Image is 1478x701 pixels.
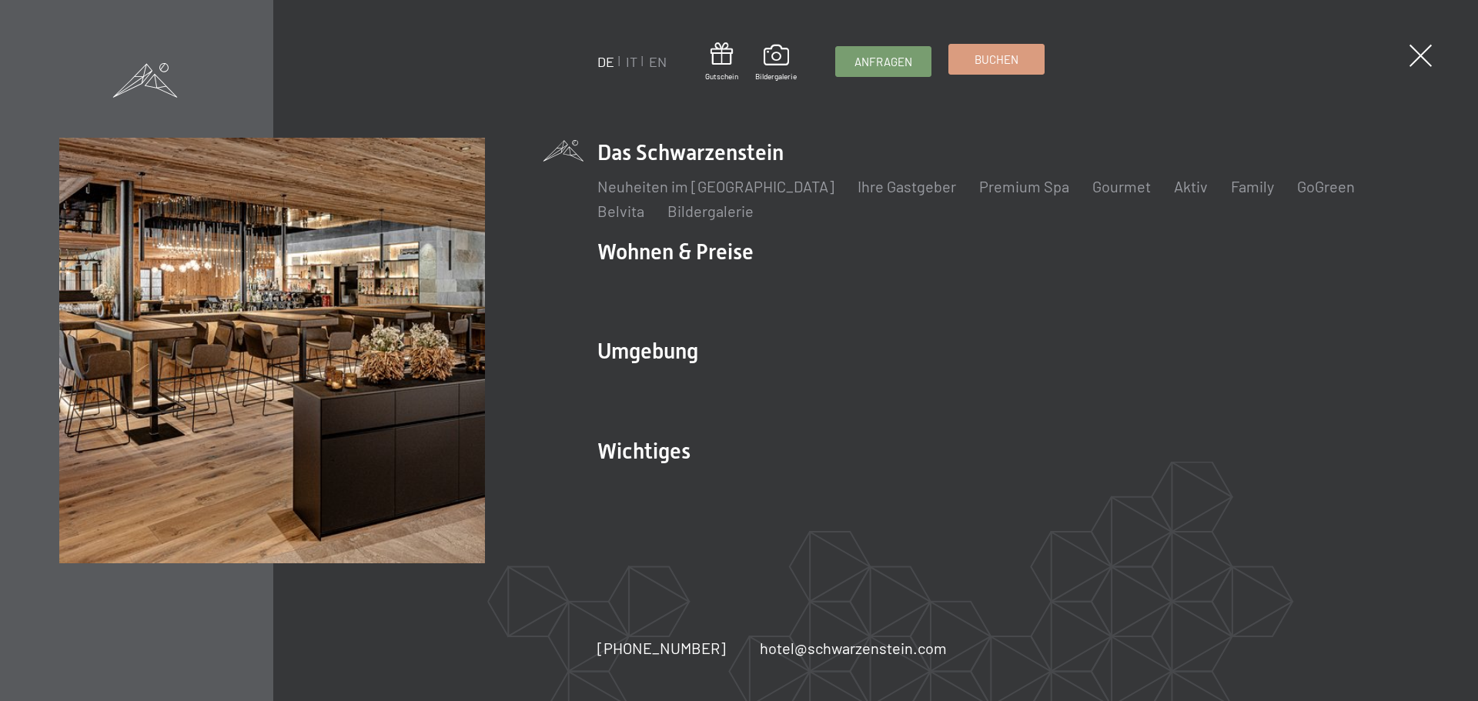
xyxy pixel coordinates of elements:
a: Anfragen [836,47,931,76]
a: Family [1231,177,1274,195]
a: [PHONE_NUMBER] [597,637,726,659]
a: DE [597,53,614,70]
span: [PHONE_NUMBER] [597,639,726,657]
a: IT [626,53,637,70]
span: Gutschein [705,71,738,82]
a: Neuheiten im [GEOGRAPHIC_DATA] [597,177,834,195]
span: Bildergalerie [755,71,797,82]
a: Ihre Gastgeber [858,177,956,195]
a: hotel@schwarzenstein.com [760,637,947,659]
a: Aktiv [1174,177,1208,195]
a: Bildergalerie [755,45,797,82]
span: Anfragen [854,54,912,70]
span: Buchen [975,52,1018,68]
a: Gourmet [1092,177,1151,195]
a: GoGreen [1297,177,1355,195]
a: Bildergalerie [667,202,754,220]
a: Belvita [597,202,644,220]
a: Premium Spa [979,177,1069,195]
a: Gutschein [705,42,738,82]
a: EN [649,53,667,70]
a: Buchen [949,45,1044,74]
